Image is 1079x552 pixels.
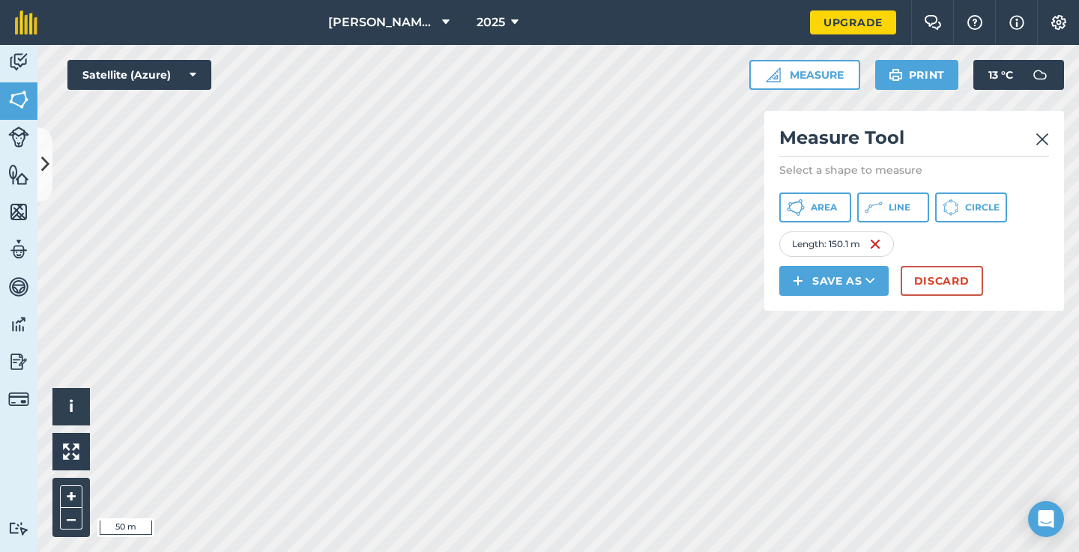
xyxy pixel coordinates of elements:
img: svg+xml;base64,PD94bWwgdmVyc2lvbj0iMS4wIiBlbmNvZGluZz0idXRmLTgiPz4KPCEtLSBHZW5lcmF0b3I6IEFkb2JlIE... [1025,60,1055,90]
button: Satellite (Azure) [67,60,211,90]
img: svg+xml;base64,PD94bWwgdmVyc2lvbj0iMS4wIiBlbmNvZGluZz0idXRmLTgiPz4KPCEtLSBHZW5lcmF0b3I6IEFkb2JlIE... [8,351,29,373]
span: i [69,397,73,416]
img: svg+xml;base64,PD94bWwgdmVyc2lvbj0iMS4wIiBlbmNvZGluZz0idXRmLTgiPz4KPCEtLSBHZW5lcmF0b3I6IEFkb2JlIE... [8,127,29,148]
img: A question mark icon [966,15,984,30]
span: Line [889,201,910,213]
span: Area [811,201,837,213]
button: Save as [779,266,889,296]
span: Circle [965,201,1000,213]
button: Circle [935,192,1007,222]
button: + [60,485,82,508]
img: svg+xml;base64,PHN2ZyB4bWxucz0iaHR0cDovL3d3dy53My5vcmcvMjAwMC9zdmciIHdpZHRoPSIxNCIgaGVpZ2h0PSIyNC... [793,272,803,290]
img: fieldmargin Logo [15,10,37,34]
button: i [52,388,90,425]
img: svg+xml;base64,PD94bWwgdmVyc2lvbj0iMS4wIiBlbmNvZGluZz0idXRmLTgiPz4KPCEtLSBHZW5lcmF0b3I6IEFkb2JlIE... [8,238,29,261]
button: 13 °C [973,60,1064,90]
img: svg+xml;base64,PHN2ZyB4bWxucz0iaHR0cDovL3d3dy53My5vcmcvMjAwMC9zdmciIHdpZHRoPSIxNyIgaGVpZ2h0PSIxNy... [1009,13,1024,31]
p: Select a shape to measure [779,163,1049,178]
div: Open Intercom Messenger [1028,501,1064,537]
img: Two speech bubbles overlapping with the left bubble in the forefront [924,15,942,30]
img: svg+xml;base64,PHN2ZyB4bWxucz0iaHR0cDovL3d3dy53My5vcmcvMjAwMC9zdmciIHdpZHRoPSI1NiIgaGVpZ2h0PSI2MC... [8,163,29,186]
img: svg+xml;base64,PHN2ZyB4bWxucz0iaHR0cDovL3d3dy53My5vcmcvMjAwMC9zdmciIHdpZHRoPSIxNiIgaGVpZ2h0PSIyNC... [869,235,881,253]
img: svg+xml;base64,PD94bWwgdmVyc2lvbj0iMS4wIiBlbmNvZGluZz0idXRmLTgiPz4KPCEtLSBHZW5lcmF0b3I6IEFkb2JlIE... [8,521,29,536]
img: svg+xml;base64,PHN2ZyB4bWxucz0iaHR0cDovL3d3dy53My5vcmcvMjAwMC9zdmciIHdpZHRoPSI1NiIgaGVpZ2h0PSI2MC... [8,88,29,111]
img: svg+xml;base64,PD94bWwgdmVyc2lvbj0iMS4wIiBlbmNvZGluZz0idXRmLTgiPz4KPCEtLSBHZW5lcmF0b3I6IEFkb2JlIE... [8,389,29,410]
img: svg+xml;base64,PHN2ZyB4bWxucz0iaHR0cDovL3d3dy53My5vcmcvMjAwMC9zdmciIHdpZHRoPSIyMiIgaGVpZ2h0PSIzMC... [1036,130,1049,148]
button: Print [875,60,959,90]
img: svg+xml;base64,PD94bWwgdmVyc2lvbj0iMS4wIiBlbmNvZGluZz0idXRmLTgiPz4KPCEtLSBHZW5lcmF0b3I6IEFkb2JlIE... [8,276,29,298]
img: svg+xml;base64,PHN2ZyB4bWxucz0iaHR0cDovL3d3dy53My5vcmcvMjAwMC9zdmciIHdpZHRoPSIxOSIgaGVpZ2h0PSIyNC... [889,66,903,84]
div: Length : 150.1 m [779,231,894,257]
img: A cog icon [1050,15,1068,30]
img: svg+xml;base64,PD94bWwgdmVyc2lvbj0iMS4wIiBlbmNvZGluZz0idXRmLTgiPz4KPCEtLSBHZW5lcmF0b3I6IEFkb2JlIE... [8,313,29,336]
a: Upgrade [810,10,896,34]
h2: Measure Tool [779,126,1049,157]
span: [PERSON_NAME] [PERSON_NAME] [328,13,436,31]
span: 13 ° C [988,60,1013,90]
img: svg+xml;base64,PHN2ZyB4bWxucz0iaHR0cDovL3d3dy53My5vcmcvMjAwMC9zdmciIHdpZHRoPSI1NiIgaGVpZ2h0PSI2MC... [8,201,29,223]
button: Discard [901,266,983,296]
button: Measure [749,60,860,90]
img: Ruler icon [766,67,781,82]
button: Area [779,192,851,222]
img: svg+xml;base64,PD94bWwgdmVyc2lvbj0iMS4wIiBlbmNvZGluZz0idXRmLTgiPz4KPCEtLSBHZW5lcmF0b3I6IEFkb2JlIE... [8,51,29,73]
button: – [60,508,82,530]
span: 2025 [477,13,505,31]
img: Four arrows, one pointing top left, one top right, one bottom right and the last bottom left [63,443,79,460]
button: Line [857,192,929,222]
